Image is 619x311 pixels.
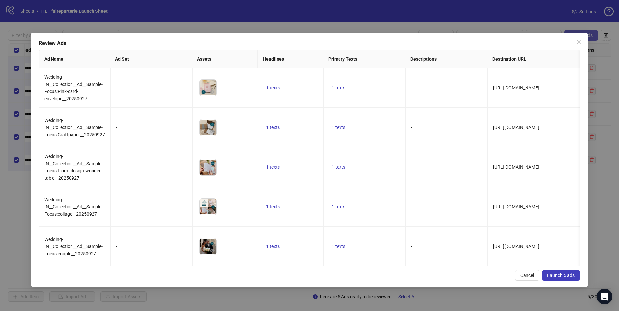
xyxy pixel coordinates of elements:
span: Wedding-IN__Collection__Ad__Sample-Focus:Floral-design-wooden-table__20250927 [44,154,103,181]
button: Preview [208,88,216,96]
span: 1 texts [332,204,345,209]
img: Asset 1 [200,238,216,255]
span: 1 texts [332,244,345,249]
button: 1 texts [263,84,282,92]
span: eye [210,248,215,253]
span: [URL][DOMAIN_NAME] [493,165,539,170]
div: - [116,243,187,250]
th: Assets [192,50,258,68]
span: Launch 5 ads [547,273,575,278]
span: 1 texts [266,165,280,170]
button: Cancel [515,270,540,281]
span: close [576,39,582,45]
span: Wedding-IN__Collection__Ad__Sample-Focus:Pink-card-envelope__20250927 [44,74,103,101]
span: [URL][DOMAIN_NAME] [493,85,539,90]
button: Preview [208,167,216,175]
button: Close [574,37,584,47]
button: Preview [208,247,216,255]
span: Wedding-IN__Collection__Ad__Sample-Focus:Craftpaper__20250927 [44,118,105,137]
span: eye [210,209,215,213]
button: 1 texts [329,243,348,250]
span: - [411,85,412,90]
button: 1 texts [263,243,282,250]
th: Primary Texts [323,50,405,68]
span: 1 texts [266,125,280,130]
span: [URL][DOMAIN_NAME] [493,204,539,209]
th: Ad Set [110,50,192,68]
span: 1 texts [266,85,280,90]
button: Preview [208,128,216,136]
button: Launch 5 ads [542,270,580,281]
button: 1 texts [329,124,348,131]
span: 1 texts [332,165,345,170]
th: Descriptions [405,50,487,68]
span: Wedding-IN__Collection__Ad__Sample-Focus:collage__20250927 [44,197,103,217]
div: - [116,203,187,210]
span: Cancel [521,273,534,278]
img: Asset 1 [200,119,216,136]
span: 1 texts [266,204,280,209]
span: Wedding-IN__Collection__Ad__Sample-Focus:couple__20250927 [44,237,103,256]
button: Preview [208,207,216,215]
button: 1 texts [329,203,348,211]
span: 1 texts [332,85,345,90]
span: [URL][DOMAIN_NAME] [493,244,539,249]
img: Asset 1 [200,159,216,175]
button: 1 texts [329,84,348,92]
th: Headlines [258,50,323,68]
span: eye [210,169,215,174]
button: 1 texts [263,163,282,171]
span: [URL][DOMAIN_NAME] [493,125,539,130]
span: eye [210,90,215,94]
button: 1 texts [329,163,348,171]
span: - [411,204,412,209]
span: - [411,165,412,170]
th: Destination URL [487,50,584,68]
img: Asset 1 [200,80,216,96]
span: 1 texts [266,244,280,249]
th: Ad Name [39,50,110,68]
div: - [116,164,187,171]
button: 1 texts [263,203,282,211]
img: Asset 1 [200,199,216,215]
div: - [116,124,187,131]
span: 1 texts [332,125,345,130]
div: Open Intercom Messenger [597,289,612,304]
span: - [411,125,412,130]
button: 1 texts [263,124,282,131]
div: Review Ads [39,39,580,47]
span: eye [210,129,215,134]
span: - [411,244,412,249]
div: - [116,84,187,91]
